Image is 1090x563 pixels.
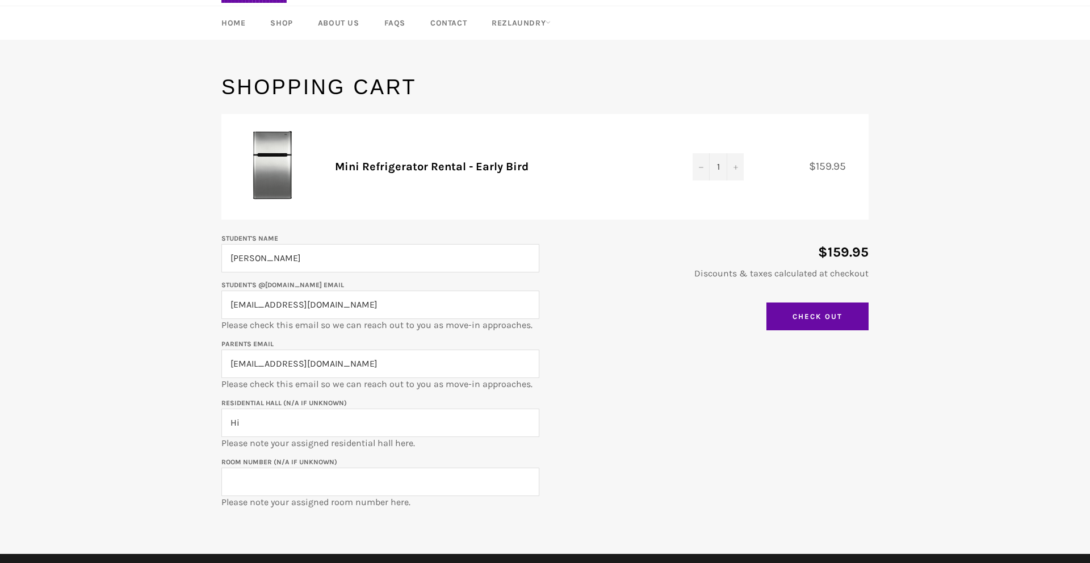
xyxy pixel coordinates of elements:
[419,6,478,40] a: Contact
[693,153,710,180] button: Decrease quantity
[373,6,417,40] a: FAQs
[809,159,857,173] span: $159.95
[335,160,529,173] a: Mini Refrigerator Rental - Early Bird
[480,6,562,40] a: RezLaundry
[221,455,539,509] p: Please note your assigned room number here.
[221,396,539,449] p: Please note your assigned residential hall here.
[766,302,869,331] input: Check Out
[221,458,337,466] label: Room Number (N/A if unknown)
[727,153,744,180] button: Increase quantity
[221,73,869,102] h1: Shopping Cart
[210,6,257,40] a: Home
[221,399,347,407] label: Residential Hall (N/A if unknown)
[221,281,344,289] label: Student's @[DOMAIN_NAME] email
[238,131,307,199] img: Mini Refrigerator Rental - Early Bird
[221,337,539,390] p: Please check this email so we can reach out to you as move-in approaches.
[551,267,869,280] p: Discounts & taxes calculated at checkout
[259,6,304,40] a: Shop
[221,234,278,242] label: Student's Name
[307,6,371,40] a: About Us
[551,243,869,262] p: $159.95
[221,278,539,331] p: Please check this email so we can reach out to you as move-in approaches.
[221,340,274,348] label: Parents email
